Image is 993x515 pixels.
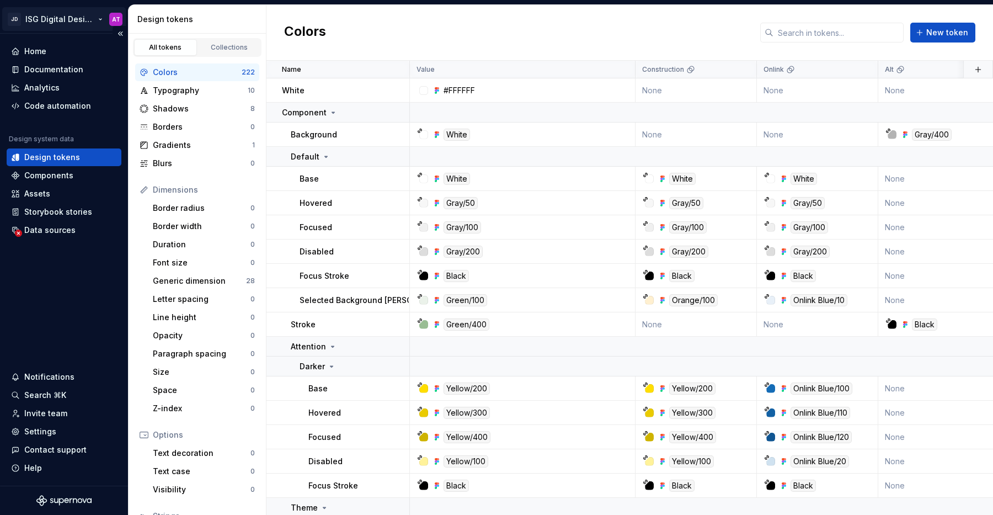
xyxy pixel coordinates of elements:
a: Gradients1 [135,136,259,154]
p: Value [417,65,435,74]
a: Analytics [7,79,121,97]
div: Yellow/100 [444,455,488,468]
div: Z-index [153,403,250,414]
p: Construction [642,65,684,74]
button: Search ⌘K [7,386,121,404]
button: Help [7,459,121,477]
svg: Supernova Logo [36,495,92,506]
div: Black [444,270,469,282]
div: Yellow/300 [444,407,490,419]
div: Letter spacing [153,294,250,305]
div: 0 [250,240,255,249]
div: Blurs [153,158,250,169]
a: Invite team [7,405,121,422]
div: Gray/50 [444,197,478,209]
div: Analytics [24,82,60,93]
td: None [636,78,757,103]
div: Black [791,480,816,492]
td: None [757,78,878,103]
p: Base [308,383,328,394]
p: Component [282,107,327,118]
div: Notifications [24,371,74,383]
span: New token [926,27,968,38]
a: Code automation [7,97,121,115]
p: Theme [291,502,318,513]
button: New token [910,23,975,43]
div: Typography [153,85,248,96]
div: Gray/50 [791,197,825,209]
p: Default [291,151,319,162]
div: 0 [250,404,255,413]
div: Orange/100 [669,294,718,306]
a: Blurs0 [135,155,259,172]
div: Settings [24,426,56,437]
div: All tokens [138,43,193,52]
div: Code automation [24,100,91,112]
div: Green/400 [444,318,489,331]
p: Hovered [300,198,332,209]
div: Size [153,367,250,378]
a: Assets [7,185,121,203]
div: Duration [153,239,250,250]
div: Components [24,170,73,181]
div: Opacity [153,330,250,341]
a: Colors222 [135,63,259,81]
div: Onlink Blue/120 [791,431,852,443]
div: Colors [153,67,242,78]
div: Gray/200 [669,246,708,258]
div: 0 [250,159,255,168]
p: Focused [308,432,341,443]
div: #FFFFFF [444,85,475,96]
div: White [444,173,470,185]
div: Gray/50 [669,197,703,209]
td: None [636,123,757,147]
div: Border width [153,221,250,232]
a: Text case0 [148,463,259,480]
div: 0 [250,349,255,358]
div: Onlink Blue/110 [791,407,850,419]
h2: Colors [284,23,326,43]
td: None [636,312,757,337]
div: Black [444,480,469,492]
div: Invite team [24,408,67,419]
a: Data sources [7,221,121,239]
div: AT [112,15,120,24]
div: Font size [153,257,250,268]
div: Dimensions [153,184,255,195]
div: Assets [24,188,50,199]
div: Green/100 [444,294,487,306]
div: Design tokens [137,14,261,25]
a: Paragraph spacing0 [148,345,259,363]
div: 0 [250,258,255,267]
a: Opacity0 [148,327,259,344]
div: Yellow/400 [444,431,490,443]
div: Search ⌘K [24,390,66,401]
div: Data sources [24,225,76,236]
a: Typography10 [135,82,259,99]
p: Disabled [300,246,334,257]
div: Yellow/300 [669,407,716,419]
div: Paragraph spacing [153,348,250,359]
p: Disabled [308,456,343,467]
div: 0 [250,123,255,131]
p: Background [291,129,337,140]
div: Gray/100 [791,221,828,233]
div: Black [669,270,695,282]
div: Gradients [153,140,252,151]
div: White [669,173,696,185]
div: 222 [242,68,255,77]
div: Gray/100 [669,221,707,233]
a: Duration0 [148,236,259,253]
div: 0 [250,449,255,458]
div: Yellow/200 [444,383,490,395]
a: Visibility0 [148,481,259,498]
p: Onlink [764,65,784,74]
button: Collapse sidebar [113,26,128,41]
a: Shadows8 [135,100,259,118]
div: Shadows [153,103,250,114]
div: Line height [153,312,250,323]
div: Text decoration [153,448,250,459]
div: White [791,173,817,185]
div: Black [669,480,695,492]
div: 0 [250,331,255,340]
